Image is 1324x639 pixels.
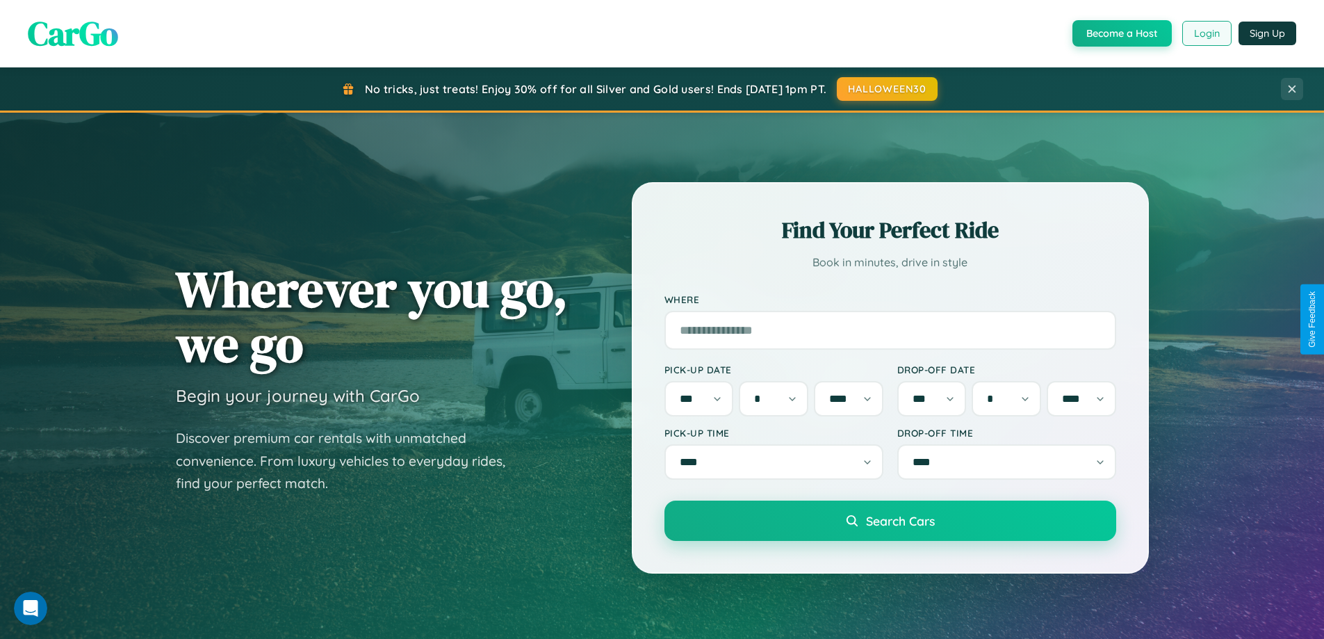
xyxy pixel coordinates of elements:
[1072,20,1172,47] button: Become a Host
[176,261,568,371] h1: Wherever you go, we go
[897,364,1116,375] label: Drop-off Date
[176,385,420,406] h3: Begin your journey with CarGo
[176,427,523,495] p: Discover premium car rentals with unmatched convenience. From luxury vehicles to everyday rides, ...
[897,427,1116,439] label: Drop-off Time
[837,77,938,101] button: HALLOWEEN30
[1182,21,1232,46] button: Login
[14,592,47,625] iframe: Intercom live chat
[664,252,1116,273] p: Book in minutes, drive in style
[1239,22,1296,45] button: Sign Up
[664,427,883,439] label: Pick-up Time
[1307,291,1317,348] div: Give Feedback
[664,215,1116,245] h2: Find Your Perfect Ride
[365,82,826,96] span: No tricks, just treats! Enjoy 30% off for all Silver and Gold users! Ends [DATE] 1pm PT.
[664,293,1116,305] label: Where
[866,513,935,528] span: Search Cars
[664,364,883,375] label: Pick-up Date
[28,10,118,56] span: CarGo
[664,501,1116,541] button: Search Cars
